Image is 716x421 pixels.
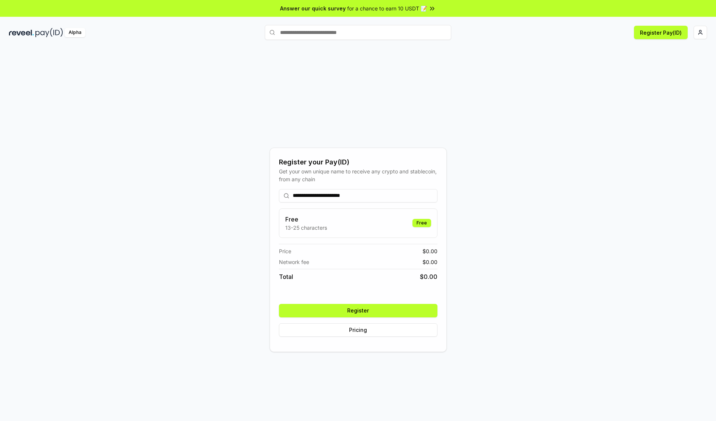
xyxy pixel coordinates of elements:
[285,224,327,232] p: 13-25 characters
[279,323,437,337] button: Pricing
[65,28,85,37] div: Alpha
[420,272,437,281] span: $ 0.00
[279,272,293,281] span: Total
[347,4,427,12] span: for a chance to earn 10 USDT 📝
[9,28,34,37] img: reveel_dark
[280,4,346,12] span: Answer our quick survey
[35,28,63,37] img: pay_id
[279,247,291,255] span: Price
[279,258,309,266] span: Network fee
[634,26,688,39] button: Register Pay(ID)
[279,157,437,167] div: Register your Pay(ID)
[423,258,437,266] span: $ 0.00
[279,304,437,317] button: Register
[423,247,437,255] span: $ 0.00
[279,167,437,183] div: Get your own unique name to receive any crypto and stablecoin, from any chain
[412,219,431,227] div: Free
[285,215,327,224] h3: Free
